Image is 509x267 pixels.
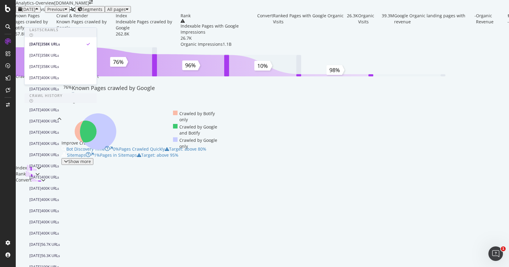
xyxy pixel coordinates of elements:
[41,242,60,247] div: 56.7K URLs
[22,6,35,12] span: 2025 Aug. 31st
[116,13,127,19] div: Index
[56,13,88,19] div: Crawl & Render
[41,253,60,259] div: 56.3K URLs
[41,130,59,135] div: 400K URLs
[41,186,59,191] div: 400K URLs
[41,53,59,58] div: 358K URLs
[16,171,26,177] div: Rank
[41,64,59,69] div: 358K URLs
[488,246,503,261] iframe: Intercom live chat
[41,197,59,202] div: 400K URLs
[29,197,41,202] div: [DATE]
[107,6,126,12] span: All pages
[474,13,476,47] div: -
[185,62,196,69] text: 96%
[41,163,59,169] div: 400K URLs
[29,231,41,236] div: [DATE]
[257,13,273,19] div: Convert
[394,13,474,25] div: Google Organic landing pages with revenue
[75,6,105,13] button: Segments
[116,19,181,31] div: Indexable Pages crawled by Google
[173,124,220,136] div: Crawled by Google and Botify
[41,152,59,158] div: 400K URLs
[41,107,59,113] div: 400K URLs
[476,13,507,47] div: Organic Revenue
[382,13,394,47] div: 39.3M
[29,86,41,92] div: [DATE]
[41,208,59,214] div: 400K URLs
[29,107,41,113] div: [DATE]
[41,6,45,12] span: vs
[29,75,41,81] div: [DATE]
[16,165,27,171] div: Index
[41,219,59,225] div: 400K URLs
[29,118,41,124] div: [DATE]
[116,31,181,37] div: 262.8K
[173,137,220,149] div: Crawled by Google only
[29,208,41,214] div: [DATE]
[29,141,41,146] div: [DATE]
[41,175,59,180] div: 400K URLs
[16,6,41,13] button: [DATE]
[29,242,41,247] div: [DATE]
[41,141,59,146] div: 400K URLs
[257,62,268,69] text: 10%
[41,75,59,81] div: 400K URLs
[29,130,41,135] div: [DATE]
[41,118,59,124] div: 400K URLs
[173,111,220,123] div: Crawled by Botify only
[82,6,102,12] span: Segments
[181,35,257,41] div: 26.7K
[13,13,40,19] div: Known Pages
[41,42,60,47] div: 358K URLs
[41,86,59,92] div: 400K URLs
[223,41,231,47] div: 1.1B
[347,13,358,47] div: 26.3K
[181,13,191,19] div: Rank
[13,19,56,31] div: Pages crawled by Botify
[29,64,41,69] div: [DATE]
[29,152,41,158] div: [DATE]
[329,66,340,74] text: 98%
[29,42,41,47] div: [DATE]
[105,6,131,13] button: All pages
[29,53,41,58] div: [DATE]
[501,246,506,251] span: 1
[273,13,347,25] div: Ranked Pages with Google Organic Visits
[29,175,41,180] div: [DATE]
[181,41,223,47] div: Organic Impressions
[56,19,116,31] div: Known Pages crawled by Google
[72,84,155,92] div: Known Pages crawled by Google
[16,177,32,183] div: Convert
[47,6,65,12] span: Previous
[29,186,41,191] div: [DATE]
[29,253,41,259] div: [DATE]
[16,73,48,165] div: Crawl & Render
[29,27,58,32] div: Last 5 Crawls
[358,13,382,47] div: Organic Visits
[113,58,124,65] text: 76%
[29,219,41,225] div: [DATE]
[181,23,257,35] div: Indexable Pages with Google Impressions
[45,6,70,13] button: Previous
[29,93,62,98] div: Crawl History
[29,163,41,169] div: [DATE]
[41,231,59,236] div: 400K URLs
